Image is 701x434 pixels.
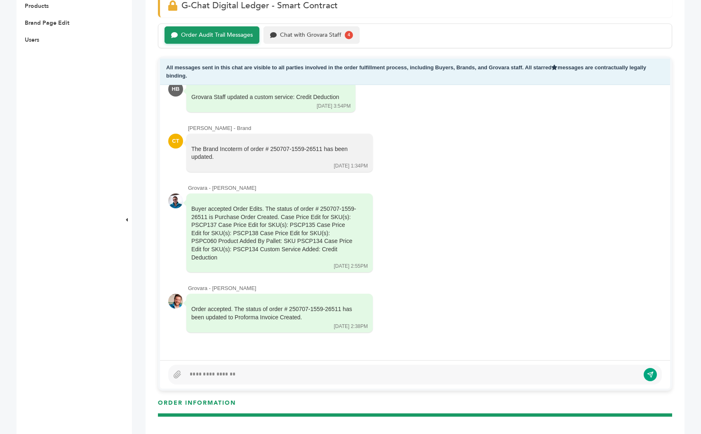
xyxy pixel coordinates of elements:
[334,163,368,170] div: [DATE] 1:34PM
[25,19,69,27] a: Brand Page Edit
[168,82,183,97] div: HB
[160,59,670,85] div: All messages sent in this chat are visible to all parties involved in the order fulfillment proce...
[25,36,39,44] a: Users
[191,93,339,101] div: Grovara Staff updated a custom service: Credit Deduction
[191,205,356,262] div: Buyer accepted Order Edits. The status of order # 250707-1559-26511 is Purchase Order Created. Ca...
[334,323,368,330] div: [DATE] 2:38PM
[168,134,183,149] div: CT
[188,285,662,292] div: Grovara - [PERSON_NAME]
[334,263,368,270] div: [DATE] 2:55PM
[317,103,350,110] div: [DATE] 3:54PM
[181,32,253,39] div: Order Audit Trail Messages
[345,31,353,39] div: 4
[191,305,356,321] div: Order accepted. The status of order # 250707-1559-26511 has been updated to Proforma Invoice Crea...
[191,145,356,161] div: The Brand Incoterm of order # 250707-1559-26511 has been updated.
[158,399,672,413] h3: ORDER INFORMATION
[188,125,662,132] div: [PERSON_NAME] - Brand
[25,2,49,10] a: Products
[280,32,341,39] div: Chat with Grovara Staff
[188,184,662,192] div: Grovara - [PERSON_NAME]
